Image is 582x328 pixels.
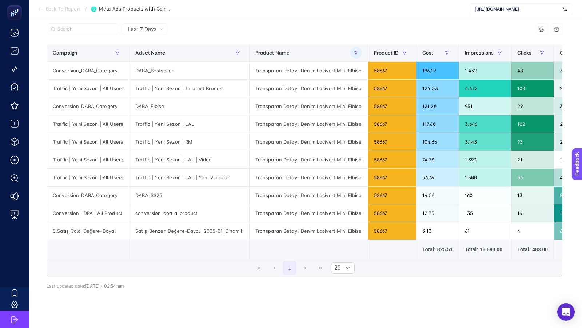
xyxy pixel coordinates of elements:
[374,50,399,56] span: Product ID
[511,62,554,79] div: 48
[47,35,562,289] div: Last 7 Days
[47,187,129,204] div: Conversion_DABA_Category
[47,222,129,240] div: 5.Satış_Cold_Değere-Dayalı
[465,246,506,253] div: Total: 16.693.00
[250,133,368,151] div: Transparan Detaylı Denim Lacivert Mini Elbise
[459,133,511,151] div: 3.143
[459,62,511,79] div: 1.432
[135,50,165,56] span: Adset Name
[368,97,416,115] div: 58667
[57,27,115,32] input: Search
[563,5,567,13] img: svg%3e
[250,204,368,222] div: Transparan Detaylı Denim Lacivert Mini Elbise
[129,187,249,204] div: DABA_SS25
[557,303,575,321] div: Open Intercom Messenger
[416,97,459,115] div: 121,20
[368,80,416,97] div: 58667
[47,151,129,168] div: Traffic | Yeni Sezon | All Users
[416,133,459,151] div: 104,66
[129,151,249,168] div: Traffic | Yeni Sezon | LAL | Video
[416,151,459,168] div: 74,73
[250,62,368,79] div: Transparan Detaylı Denim Lacivert Mini Elbise
[250,169,368,186] div: Transparan Detaylı Denim Lacivert Mini Elbise
[368,187,416,204] div: 58667
[416,204,459,222] div: 12,75
[46,6,81,12] span: Back To Report
[511,204,554,222] div: 14
[517,50,531,56] span: Clicks
[368,204,416,222] div: 58667
[129,62,249,79] div: DABA_Bestseller
[511,133,554,151] div: 93
[368,133,416,151] div: 58667
[459,151,511,168] div: 1.393
[416,169,459,186] div: 56,69
[255,50,290,56] span: Product Name
[250,115,368,133] div: Transparan Detaylı Denim Lacivert Mini Elbise
[475,6,560,12] span: [URL][DOMAIN_NAME]
[47,115,129,133] div: Traffic | Yeni Sezon | All Users
[129,222,249,240] div: Satış_Benzer_Değere-Dayalı_2025-01_Dinamik
[459,97,511,115] div: 951
[250,151,368,168] div: Transparan Detaylı Denim Lacivert Mini Elbise
[129,204,249,222] div: conversion_dpa_allproduct
[465,50,494,56] span: Impressions
[368,151,416,168] div: 58667
[368,115,416,133] div: 58667
[47,283,85,289] span: Last updated date:
[250,187,368,204] div: Transparan Detaylı Denim Lacivert Mini Elbise
[331,263,341,273] span: Rows per page
[511,151,554,168] div: 21
[47,97,129,115] div: Conversion_DABA_Category
[129,169,249,186] div: Traffic | Yeni Sezon | LAL | Yeni Videolar
[511,97,554,115] div: 29
[459,80,511,97] div: 4.472
[560,50,575,56] span: CTR %
[47,204,129,222] div: Conversion | DPA | All Product
[416,115,459,133] div: 117,60
[283,261,296,275] button: 1
[250,222,368,240] div: Transparan Detaylı Denim Lacivert Mini Elbise
[511,115,554,133] div: 102
[47,133,129,151] div: Traffic | Yeni Sezon | All Users
[128,25,156,33] span: Last 7 Days
[53,50,77,56] span: Campaign
[416,187,459,204] div: 14,56
[511,187,554,204] div: 13
[85,6,87,12] span: /
[416,222,459,240] div: 3,10
[459,204,511,222] div: 135
[47,62,129,79] div: Conversion_DABA_Category
[459,115,511,133] div: 3.646
[368,62,416,79] div: 58667
[85,283,124,289] span: [DATE]・02:54 am
[459,169,511,186] div: 1.300
[517,246,548,253] div: Total: 483.00
[250,80,368,97] div: Transparan Detaylı Denim Lacivert Mini Elbise
[459,187,511,204] div: 160
[250,97,368,115] div: Transparan Detaylı Denim Lacivert Mini Elbise
[47,169,129,186] div: Traffic | Yeni Sezon | All Users
[129,97,249,115] div: DABA_Elbise
[368,169,416,186] div: 58667
[459,222,511,240] div: 61
[416,62,459,79] div: 196,19
[511,80,554,97] div: 103
[368,222,416,240] div: 58667
[47,80,129,97] div: Traffic | Yeni Sezon | All Users
[4,2,28,8] span: Feedback
[416,80,459,97] div: 124,03
[422,50,434,56] span: Cost
[422,246,453,253] div: Total: 825.51
[99,6,172,12] span: Meta Ads Products with Campaign Details
[511,169,554,186] div: 56
[511,222,554,240] div: 4
[129,80,249,97] div: Traffic | Yeni Sezon | Interest Brands
[129,115,249,133] div: Traffic | Yeni Sezon | LAL
[129,133,249,151] div: Traffic | Yeni Sezon | RM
